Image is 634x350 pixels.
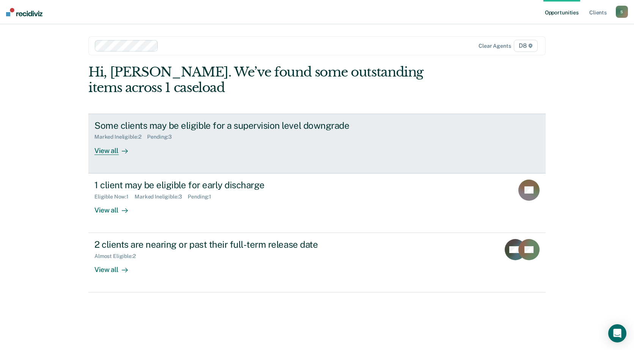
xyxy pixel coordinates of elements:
div: Marked Ineligible : 2 [94,134,147,140]
div: Open Intercom Messenger [608,324,626,342]
div: Hi, [PERSON_NAME]. We’ve found some outstanding items across 1 caseload [88,64,454,95]
div: View all [94,200,137,214]
div: Some clients may be eligible for a supervision level downgrade [94,120,361,131]
div: View all [94,259,137,274]
div: Pending : 3 [147,134,178,140]
div: Clear agents [479,43,511,49]
div: 2 clients are nearing or past their full-term release date [94,239,361,250]
a: Some clients may be eligible for a supervision level downgradeMarked Ineligible:2Pending:3View all [88,114,546,173]
button: S [616,6,628,18]
div: Eligible Now : 1 [94,194,135,200]
a: 2 clients are nearing or past their full-term release dateAlmost Eligible:2View all [88,233,546,292]
div: Almost Eligible : 2 [94,253,142,259]
span: D8 [514,40,538,52]
div: Pending : 1 [188,194,217,200]
a: 1 client may be eligible for early dischargeEligible Now:1Marked Ineligible:3Pending:1View all [88,173,546,233]
img: Recidiviz [6,8,42,16]
div: Marked Ineligible : 3 [135,194,188,200]
div: View all [94,140,137,155]
div: 1 client may be eligible for early discharge [94,180,361,191]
